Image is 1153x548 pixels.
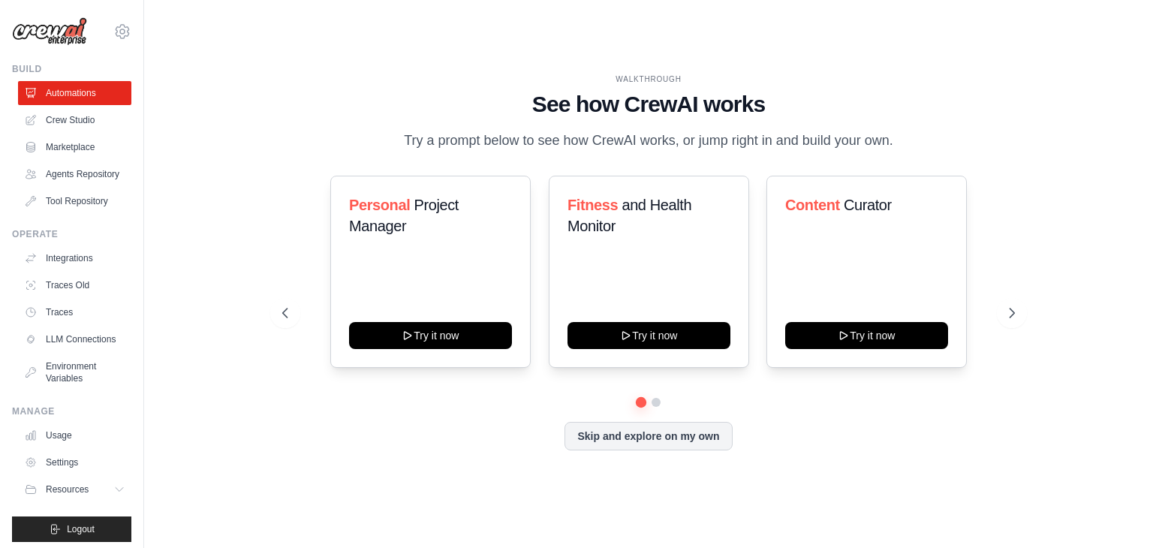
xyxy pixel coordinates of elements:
span: Personal [349,197,410,213]
a: Environment Variables [18,354,131,390]
a: Usage [18,423,131,447]
a: Crew Studio [18,108,131,132]
a: LLM Connections [18,327,131,351]
p: Try a prompt below to see how CrewAI works, or jump right in and build your own. [396,130,901,152]
a: Settings [18,450,131,474]
div: Operate [12,228,131,240]
span: Project Manager [349,197,459,234]
a: Traces Old [18,273,131,297]
h1: See how CrewAI works [282,91,1015,118]
span: Fitness [567,197,618,213]
button: Resources [18,477,131,501]
div: Manage [12,405,131,417]
a: Integrations [18,246,131,270]
button: Skip and explore on my own [564,422,732,450]
a: Traces [18,300,131,324]
a: Automations [18,81,131,105]
a: Tool Repository [18,189,131,213]
span: Logout [67,523,95,535]
button: Logout [12,516,131,542]
div: WALKTHROUGH [282,74,1015,85]
a: Agents Repository [18,162,131,186]
button: Try it now [785,322,948,349]
span: Content [785,197,840,213]
div: Build [12,63,131,75]
a: Marketplace [18,135,131,159]
img: Logo [12,17,87,46]
button: Try it now [567,322,730,349]
button: Try it now [349,322,512,349]
span: and Health Monitor [567,197,691,234]
span: Curator [844,197,892,213]
span: Resources [46,483,89,495]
